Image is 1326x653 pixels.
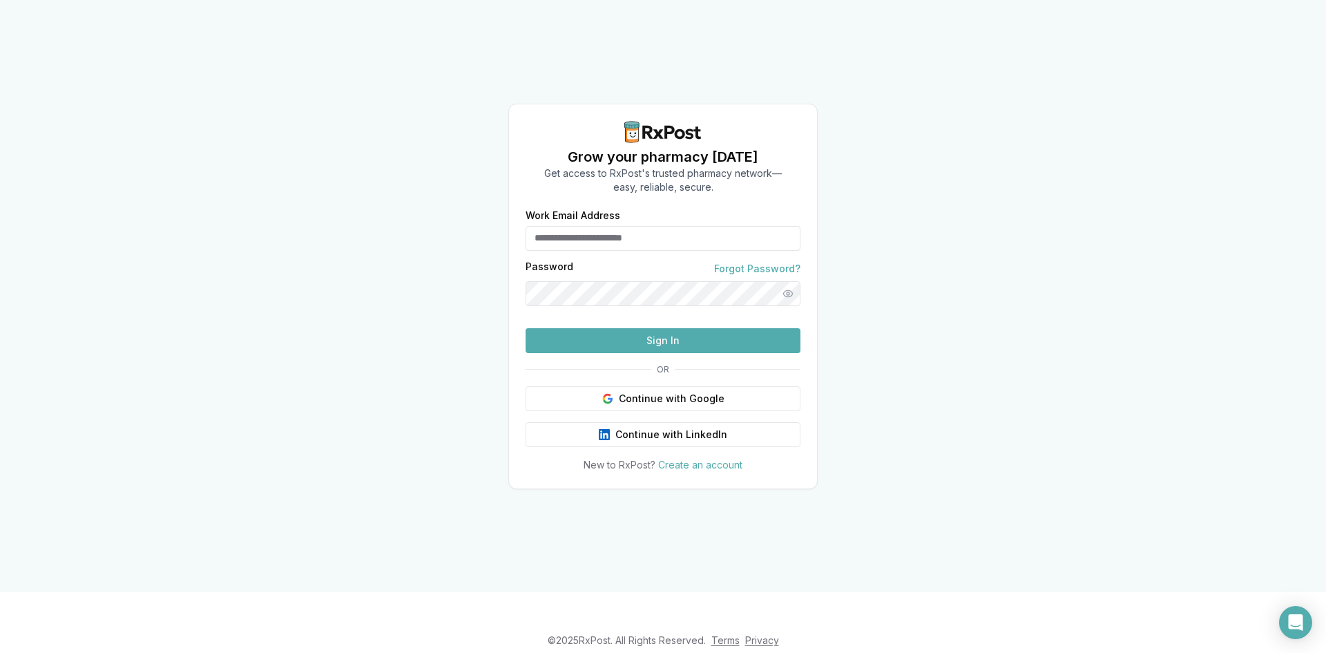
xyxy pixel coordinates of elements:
span: New to RxPost? [584,459,655,471]
img: Google [602,393,613,404]
img: RxPost Logo [619,121,707,143]
button: Show password [776,281,800,306]
label: Work Email Address [526,211,800,220]
button: Continue with Google [526,386,800,411]
a: Forgot Password? [714,262,800,276]
label: Password [526,262,573,276]
span: OR [651,364,675,375]
img: LinkedIn [599,429,610,440]
a: Terms [711,634,740,646]
a: Create an account [658,459,742,471]
button: Continue with LinkedIn [526,422,800,447]
h1: Grow your pharmacy [DATE] [544,147,782,167]
a: Privacy [745,634,779,646]
p: Get access to RxPost's trusted pharmacy network— easy, reliable, secure. [544,167,782,194]
button: Sign In [526,328,800,353]
div: Open Intercom Messenger [1279,606,1312,639]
